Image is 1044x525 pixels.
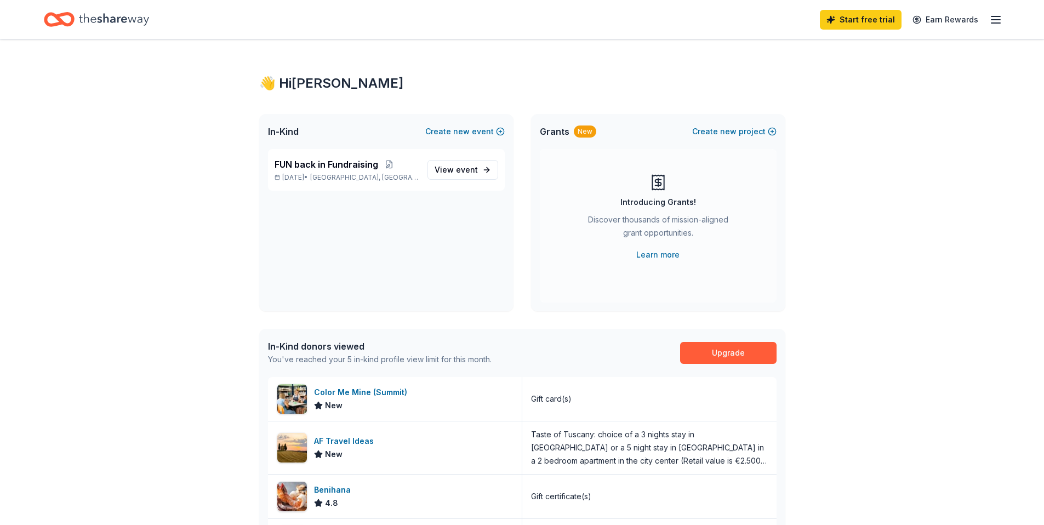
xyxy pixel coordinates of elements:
span: Grants [540,125,569,138]
span: [GEOGRAPHIC_DATA], [GEOGRAPHIC_DATA] [310,173,418,182]
span: New [325,399,343,412]
a: Learn more [636,248,680,261]
img: Image for Benihana [277,482,307,511]
span: View [435,163,478,176]
span: In-Kind [268,125,299,138]
img: Image for AF Travel Ideas [277,433,307,463]
div: Gift card(s) [531,392,572,406]
span: new [453,125,470,138]
div: New [574,125,596,138]
button: Createnewproject [692,125,777,138]
span: 4.8 [325,497,338,510]
button: Createnewevent [425,125,505,138]
div: You've reached your 5 in-kind profile view limit for this month. [268,353,492,366]
div: Introducing Grants! [620,196,696,209]
a: Start free trial [820,10,902,30]
img: Image for Color Me Mine (Summit) [277,384,307,414]
a: View event [427,160,498,180]
a: Home [44,7,149,32]
span: new [720,125,737,138]
div: AF Travel Ideas [314,435,378,448]
div: Color Me Mine (Summit) [314,386,412,399]
div: 👋 Hi [PERSON_NAME] [259,75,785,92]
span: FUN back in Fundraising [275,158,378,171]
div: In-Kind donors viewed [268,340,492,353]
div: Gift certificate(s) [531,490,591,503]
div: Taste of Tuscany: choice of a 3 nights stay in [GEOGRAPHIC_DATA] or a 5 night stay in [GEOGRAPHIC... [531,428,768,467]
div: Benihana [314,483,355,497]
span: event [456,165,478,174]
a: Upgrade [680,342,777,364]
div: Discover thousands of mission-aligned grant opportunities. [584,213,733,244]
a: Earn Rewards [906,10,985,30]
span: New [325,448,343,461]
p: [DATE] • [275,173,419,182]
